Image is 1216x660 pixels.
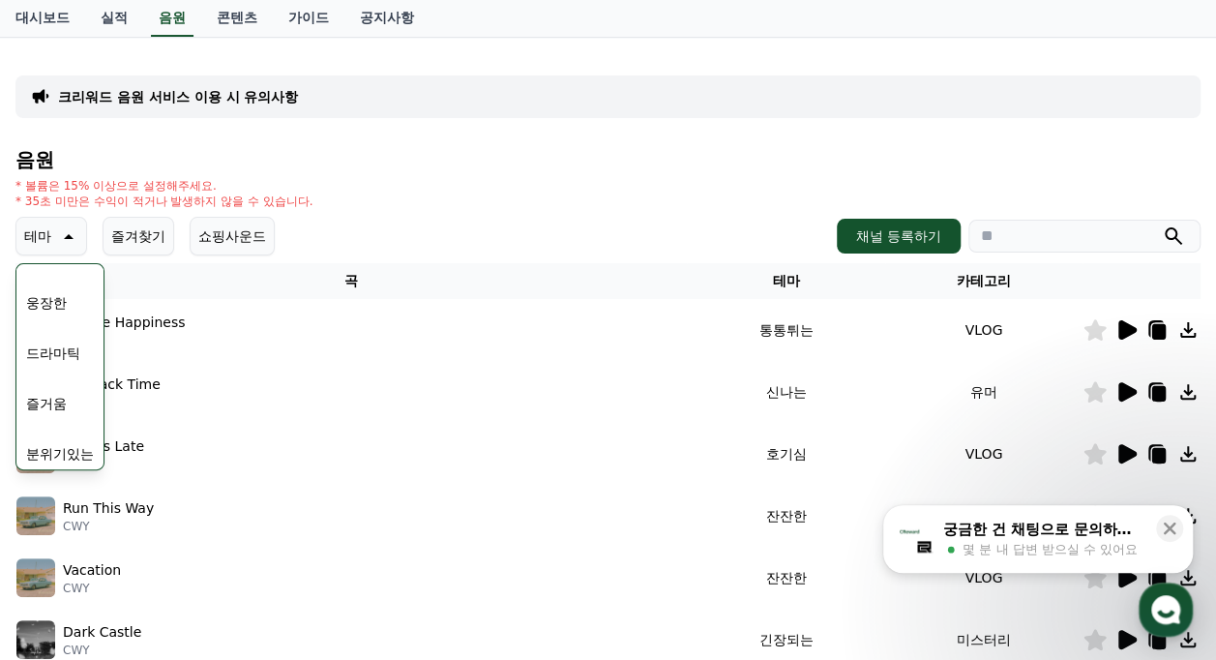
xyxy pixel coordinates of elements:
td: 통통튀는 [687,299,884,361]
td: VLOG [885,423,1083,485]
p: A Little Happiness [63,313,186,333]
td: 이슈 [885,485,1083,547]
td: 신나는 [687,361,884,423]
a: 설정 [250,499,371,548]
p: * 35초 미만은 수익이 적거나 발생하지 않을 수 있습니다. [15,194,313,209]
p: Run This Way [63,498,154,519]
a: 대화 [128,499,250,548]
th: 곡 [15,263,687,299]
button: 즐겨찾기 [103,217,174,255]
p: CWY [63,395,161,410]
td: 잔잔한 [687,547,884,609]
th: 카테고리 [885,263,1083,299]
button: 분위기있는 [18,433,102,475]
p: CWY [63,333,186,348]
span: 홈 [61,528,73,544]
button: 쇼핑사운드 [190,217,275,255]
a: 크리워드 음원 서비스 이용 시 유의사항 [58,87,298,106]
button: 즐거움 [18,382,74,425]
th: 테마 [687,263,884,299]
button: 웅장한 [18,282,74,324]
td: VLOG [885,547,1083,609]
button: 드라마틱 [18,332,88,375]
p: 테마 [24,223,51,250]
span: 설정 [299,528,322,544]
p: CWY [63,519,154,534]
img: music [16,620,55,659]
a: 홈 [6,499,128,548]
img: music [16,496,55,535]
p: Dark Castle [63,622,141,643]
p: CWY [63,643,141,658]
td: VLOG [885,299,1083,361]
p: CWY [63,581,121,596]
button: 채널 등록하기 [837,219,961,254]
p: Vacation [63,560,121,581]
h4: 음원 [15,149,1201,170]
button: 테마 [15,217,87,255]
p: Cat Rack Time [63,375,161,395]
td: 잔잔한 [687,485,884,547]
td: 유머 [885,361,1083,423]
td: 호기심 [687,423,884,485]
img: music [16,558,55,597]
p: * 볼륨은 15% 이상으로 설정해주세요. [15,178,313,194]
span: 대화 [177,529,200,545]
